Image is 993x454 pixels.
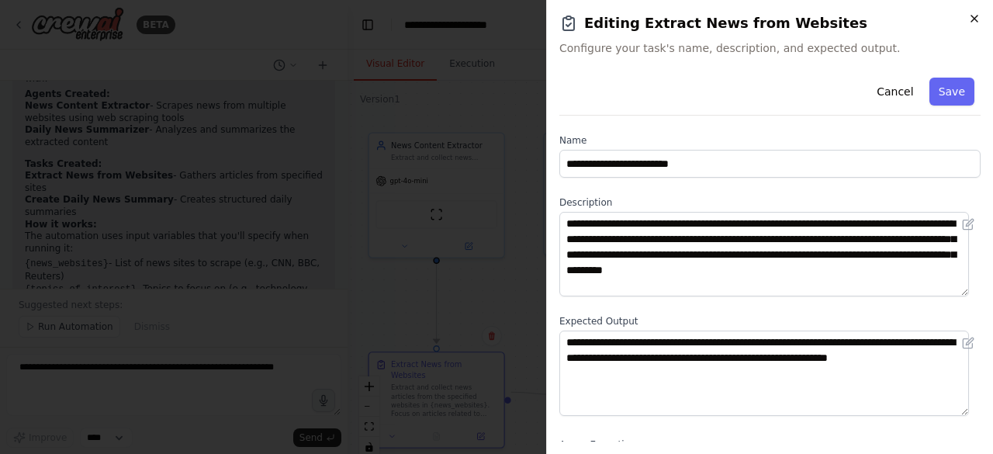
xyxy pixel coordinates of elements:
h2: Editing Extract News from Websites [559,12,981,34]
label: Description [559,196,981,209]
label: Name [559,134,981,147]
span: Configure your task's name, description, and expected output. [559,40,981,56]
button: Cancel [867,78,922,106]
button: Open in editor [959,334,977,352]
button: Save [929,78,974,106]
button: Open in editor [959,215,977,234]
span: Async Execution [559,439,635,450]
label: Expected Output [559,315,981,328]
